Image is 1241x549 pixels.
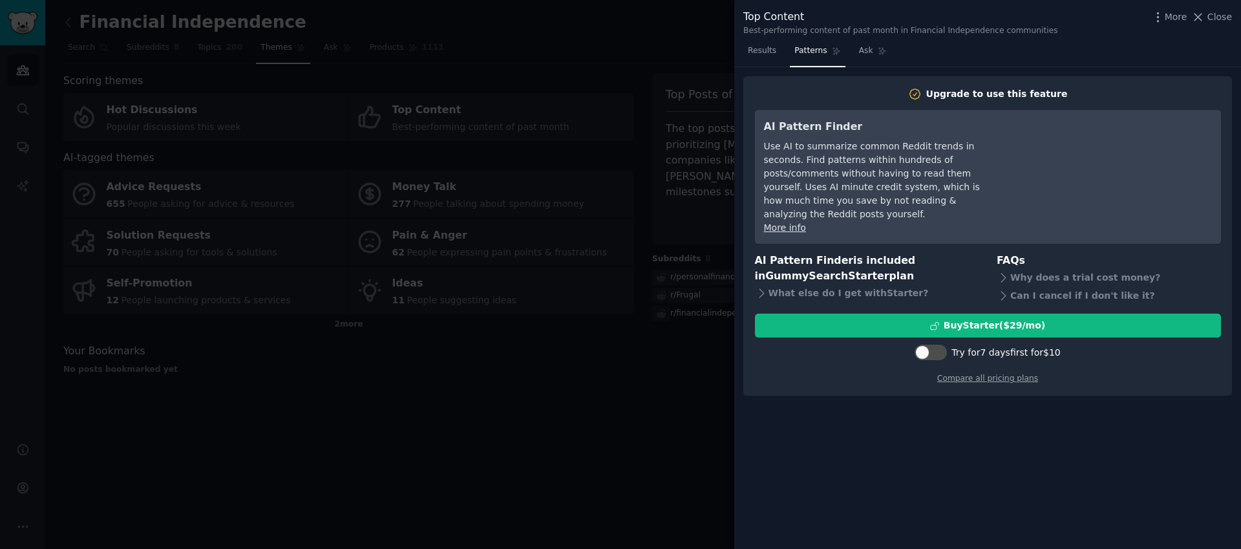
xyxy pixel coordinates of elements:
[997,286,1221,305] div: Can I cancel if I don't like it?
[743,25,1058,37] div: Best-performing content of past month in Financial Independence communities
[764,119,1000,135] h3: AI Pattern Finder
[926,87,1068,101] div: Upgrade to use this feature
[937,374,1038,383] a: Compare all pricing plans
[748,45,776,57] span: Results
[1151,10,1187,24] button: More
[743,41,781,67] a: Results
[790,41,845,67] a: Patterns
[765,270,889,282] span: GummySearch Starter
[1207,10,1232,24] span: Close
[1191,10,1232,24] button: Close
[944,319,1045,332] div: Buy Starter ($ 29 /mo )
[997,253,1221,269] h3: FAQs
[951,346,1060,360] div: Try for 7 days first for $10
[997,268,1221,286] div: Why does a trial cost money?
[755,314,1221,338] button: BuyStarter($29/mo)
[755,285,979,303] div: What else do I get with Starter ?
[1165,10,1187,24] span: More
[859,45,873,57] span: Ask
[743,9,1058,25] div: Top Content
[794,45,827,57] span: Patterns
[1018,119,1212,216] iframe: YouTube video player
[755,253,979,285] h3: AI Pattern Finder is included in plan
[764,140,1000,221] div: Use AI to summarize common Reddit trends in seconds. Find patterns within hundreds of posts/comme...
[764,222,806,233] a: More info
[854,41,891,67] a: Ask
